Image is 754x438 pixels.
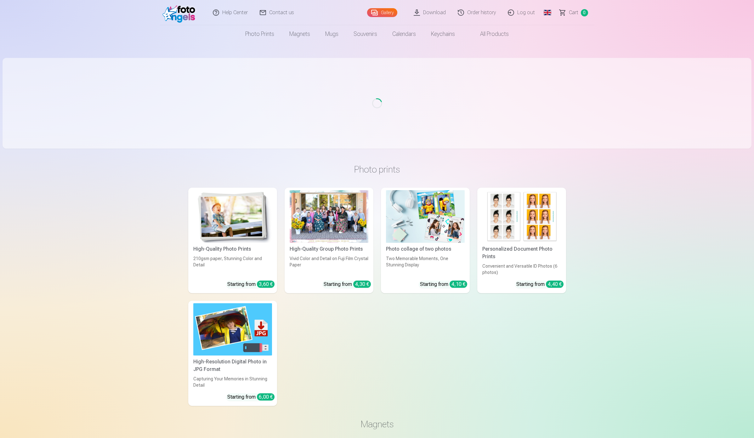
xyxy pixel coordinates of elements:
[287,245,371,253] div: High-Quality Group Photo Prints
[188,301,277,406] a: High-Resolution Digital Photo in JPG FormatHigh-Resolution Digital Photo in JPG FormatCapturing Y...
[450,281,467,288] div: 4,10 €
[477,188,566,293] a: Personalized Document Photo PrintsPersonalized Document Photo PrintsConvenient and Versatile ID P...
[257,393,275,401] div: 6,00 €
[462,25,516,43] a: All products
[193,190,272,243] img: High-Quality Photo Prints
[162,3,199,23] img: /fa1
[227,281,275,288] div: Starting from
[257,281,275,288] div: 3,60 €
[191,245,275,253] div: High-Quality Photo Prints
[423,25,462,43] a: Keychains
[324,281,371,288] div: Starting from
[480,263,564,276] div: Convenient and Versatile ID Photos (6 photos)
[193,164,561,175] h3: Photo prints
[346,25,385,43] a: Souvenirs
[287,255,371,276] div: Vivid Color and Detail on Fuji Film Crystal Paper
[191,255,275,276] div: 210gsm paper, Stunning Color and Detail
[383,245,467,253] div: Photo collage of two photos
[282,25,318,43] a: Magnets
[353,281,371,288] div: 4,30 €
[188,188,277,293] a: High-Quality Photo PrintsHigh-Quality Photo Prints210gsm paper, Stunning Color and DetailStarting...
[238,25,282,43] a: Photo prints
[193,303,272,356] img: High-Resolution Digital Photo in JPG Format
[381,188,470,293] a: Photo collage of two photosPhoto collage of two photosTwo Memorable Moments, One Stunning Display...
[569,9,578,16] span: Сart
[191,358,275,373] div: High-Resolution Digital Photo in JPG Format
[581,9,588,16] span: 0
[482,190,561,243] img: Personalized Document Photo Prints
[193,418,561,430] h3: Magnets
[383,255,467,276] div: Two Memorable Moments, One Stunning Display
[480,245,564,260] div: Personalized Document Photo Prints
[516,281,564,288] div: Starting from
[420,281,467,288] div: Starting from
[367,8,397,17] a: Gallery
[386,190,465,243] img: Photo collage of two photos
[546,281,564,288] div: 4,40 €
[385,25,423,43] a: Calendars
[285,188,373,293] a: High-Quality Group Photo PrintsVivid Color and Detail on Fuji Film Crystal PaperStarting from 4,30 €
[227,393,275,401] div: Starting from
[318,25,346,43] a: Mugs
[191,376,275,388] div: Capturing Your Memories in Stunning Detail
